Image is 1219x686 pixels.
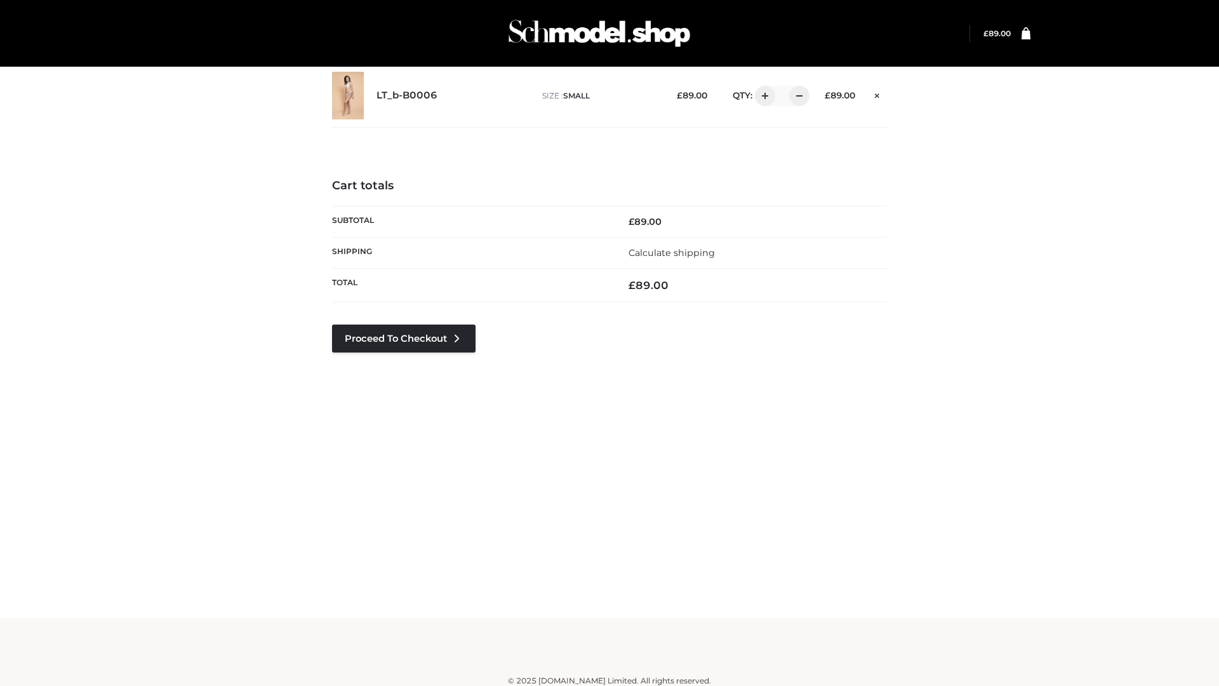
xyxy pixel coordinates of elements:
th: Total [332,269,609,302]
img: Schmodel Admin 964 [504,8,695,58]
bdi: 89.00 [677,90,707,100]
bdi: 89.00 [629,279,669,292]
div: QTY: [720,86,805,106]
span: £ [629,216,634,227]
bdi: 89.00 [629,216,662,227]
span: £ [825,90,830,100]
a: LT_b-B0006 [376,90,437,102]
a: Remove this item [868,86,887,102]
bdi: 89.00 [983,29,1011,38]
a: Proceed to Checkout [332,325,476,353]
th: Shipping [332,237,609,268]
th: Subtotal [332,206,609,237]
p: size : [542,90,657,102]
img: LT_b-B0006 - SMALL [332,72,364,119]
span: SMALL [563,91,590,100]
span: £ [677,90,683,100]
a: £89.00 [983,29,1011,38]
bdi: 89.00 [825,90,855,100]
span: £ [629,279,636,292]
h4: Cart totals [332,179,887,193]
a: Calculate shipping [629,247,715,259]
span: £ [983,29,989,38]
